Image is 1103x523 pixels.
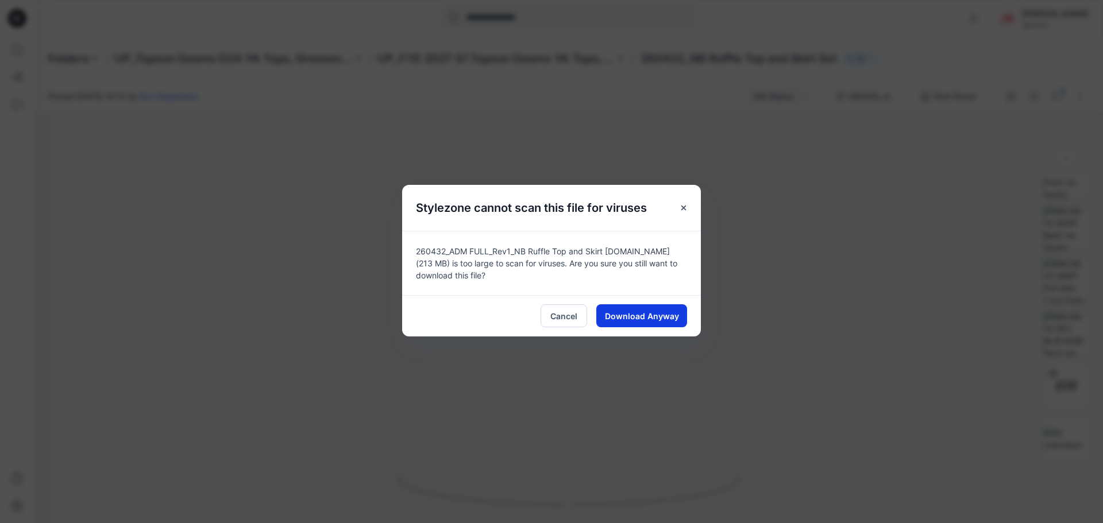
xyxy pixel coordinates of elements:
div: 260432_ADM FULL_Rev1_NB Ruffle Top and Skirt [DOMAIN_NAME] (213 MB) is too large to scan for viru... [402,231,701,295]
span: Download Anyway [605,310,679,322]
button: Close [673,197,694,218]
span: Cancel [550,310,577,322]
button: Download Anyway [596,304,687,327]
button: Cancel [541,304,587,327]
h5: Stylezone cannot scan this file for viruses [402,185,661,231]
